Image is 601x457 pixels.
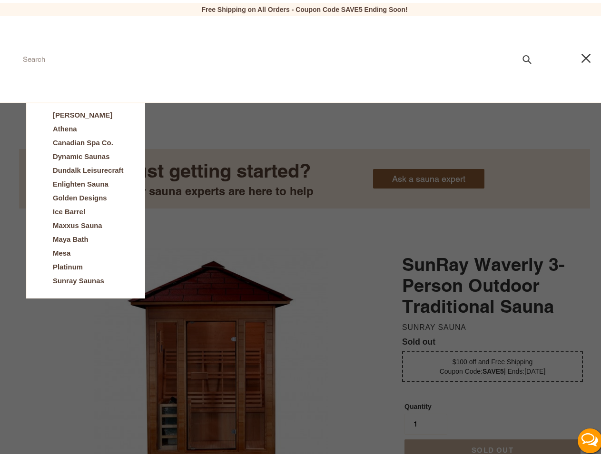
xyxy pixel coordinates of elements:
a: Mesa [46,244,130,258]
span: Maya Bath [53,232,89,241]
span: Enlighten Sauna [53,177,108,186]
a: Platinum [46,258,130,271]
span: Platinum [53,260,83,268]
a: Dynamic Saunas [46,147,130,161]
a: Golden Designs [46,189,130,202]
span: Sunray Saunas [53,274,104,282]
a: [PERSON_NAME] [46,106,130,119]
input: Search [14,46,538,67]
a: Sunray Saunas [46,271,130,285]
a: Ice Barrel [46,202,130,216]
a: Enlighten Sauna [46,175,130,189]
span: Ice Barrel [53,205,85,213]
a: Maya Bath [46,230,130,244]
a: Athena [46,119,130,133]
span: Athena [53,122,77,130]
a: Canadian Spa Co. [46,133,130,147]
a: Maxxus Sauna [46,216,130,230]
span: Golden Designs [53,191,107,199]
span: [PERSON_NAME] [53,108,112,117]
a: Dundalk Leisurecraft [46,161,130,175]
span: Mesa [53,246,70,255]
span: Dundalk Leisurecraft [53,163,123,172]
span: Maxxus Sauna [53,219,102,227]
span: Canadian Spa Co. [53,136,113,144]
span: Dynamic Saunas [53,149,109,158]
